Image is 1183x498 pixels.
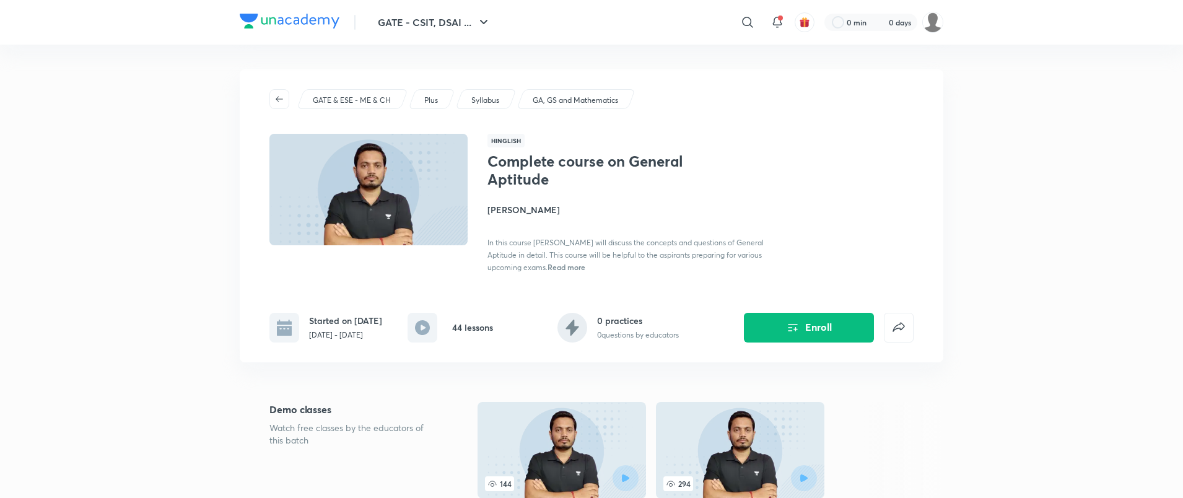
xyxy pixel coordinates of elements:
p: Plus [424,95,438,106]
a: GA, GS and Mathematics [531,95,621,106]
img: streak [874,16,886,28]
p: Syllabus [471,95,499,106]
button: GATE - CSIT, DSAI ... [370,10,499,35]
h1: Complete course on General Aptitude [487,152,690,188]
img: Thumbnail [268,133,469,247]
h6: 0 practices [597,314,679,327]
button: false [884,313,914,343]
h4: [PERSON_NAME] [487,203,765,216]
span: 294 [663,476,693,491]
p: 0 questions by educators [597,330,679,341]
a: Plus [422,95,440,106]
p: GA, GS and Mathematics [533,95,618,106]
span: 144 [485,476,514,491]
img: krishnakumar J [922,12,943,33]
span: Read more [548,262,585,272]
a: GATE & ESE - ME & CH [311,95,393,106]
span: Hinglish [487,134,525,147]
p: [DATE] - [DATE] [309,330,382,341]
p: Watch free classes by the educators of this batch [269,422,438,447]
h6: Started on [DATE] [309,314,382,327]
a: Syllabus [469,95,502,106]
h6: 44 lessons [452,321,493,334]
h5: Demo classes [269,402,438,417]
p: GATE & ESE - ME & CH [313,95,391,106]
a: Company Logo [240,14,339,32]
span: In this course [PERSON_NAME] will discuss the concepts and questions of General Aptitude in detai... [487,238,764,272]
img: Company Logo [240,14,339,28]
img: avatar [799,17,810,28]
button: avatar [795,12,814,32]
button: Enroll [744,313,874,343]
